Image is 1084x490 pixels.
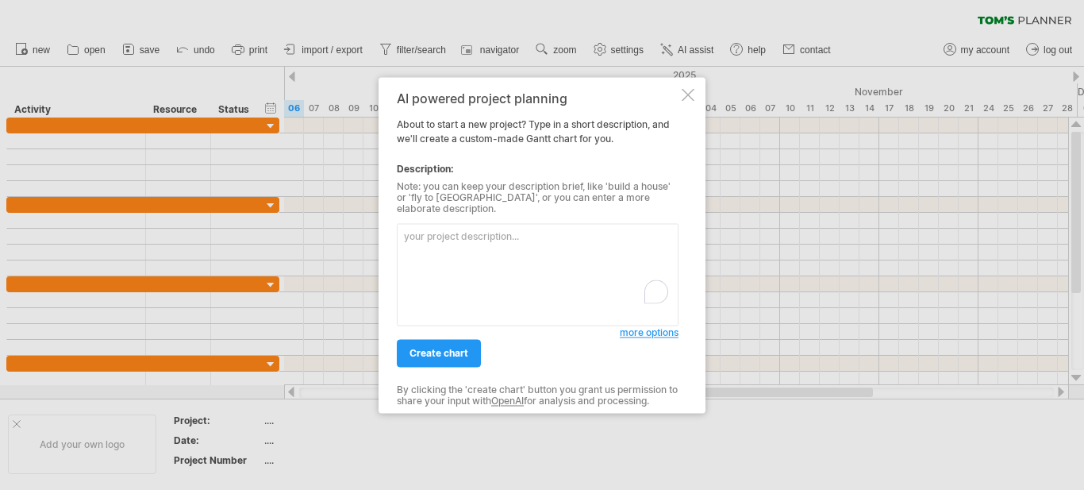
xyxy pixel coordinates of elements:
span: more options [620,326,678,338]
a: OpenAI [491,395,524,407]
div: AI powered project planning [397,91,678,106]
textarea: To enrich screen reader interactions, please activate Accessibility in Grammarly extension settings [397,223,678,326]
div: By clicking the 'create chart' button you grant us permission to share your input with for analys... [397,384,678,407]
div: Description: [397,162,678,176]
div: About to start a new project? Type in a short description, and we'll create a custom-made Gantt c... [397,91,678,399]
span: create chart [409,347,468,359]
div: Note: you can keep your description brief, like 'build a house' or 'fly to [GEOGRAPHIC_DATA]', or... [397,181,678,215]
a: create chart [397,339,481,367]
a: more options [620,326,678,340]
